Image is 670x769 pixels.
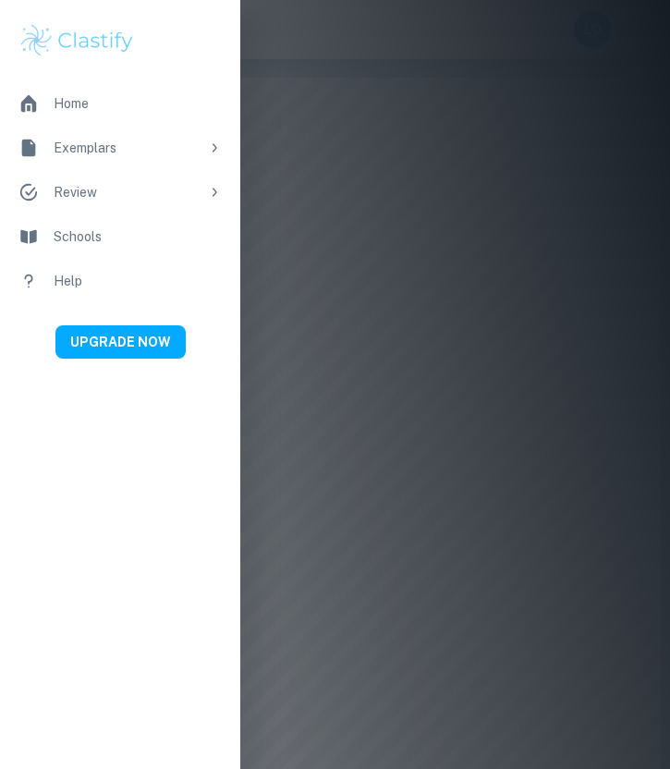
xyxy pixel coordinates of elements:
[54,271,222,291] div: Help
[54,93,222,114] div: Home
[54,138,200,158] div: Exemplars
[54,182,200,202] div: Review
[18,22,136,59] img: Clastify logo
[54,226,222,247] div: Schools
[55,325,186,359] button: UPGRADE NOW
